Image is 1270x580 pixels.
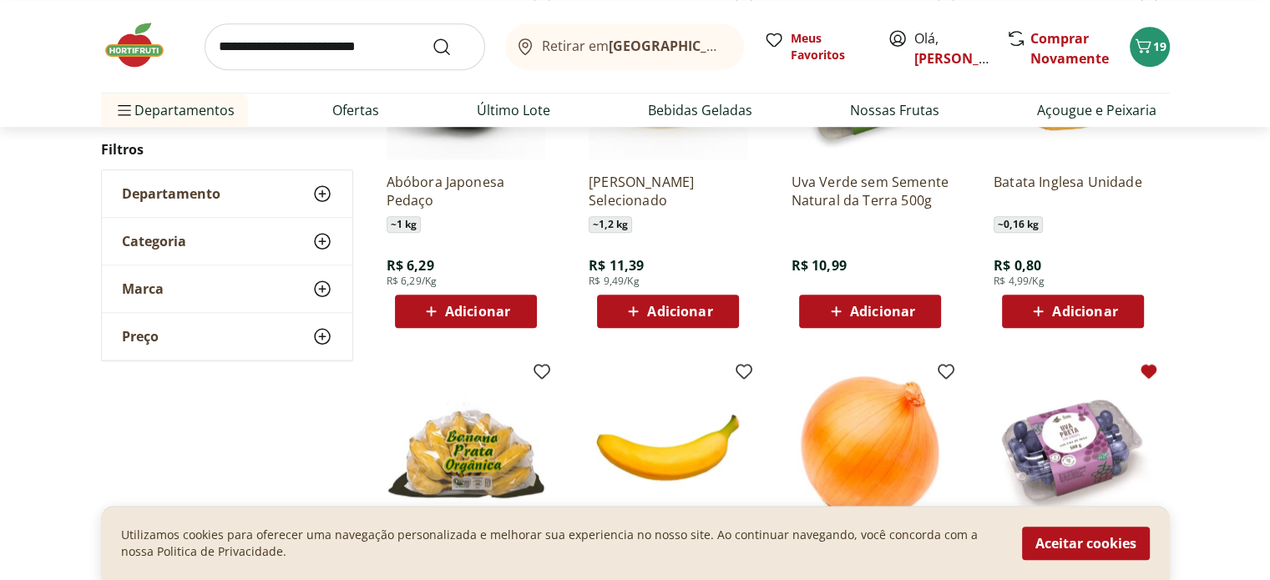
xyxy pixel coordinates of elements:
span: Meus Favoritos [791,30,868,63]
img: Uva Preta sem Semente Natural da Terra 500g [994,368,1152,527]
p: Utilizamos cookies para oferecer uma navegação personalizada e melhorar sua experiencia no nosso ... [121,527,1002,560]
a: [PERSON_NAME] Selecionado [589,173,747,209]
a: Comprar Novamente [1030,29,1109,68]
span: ~ 1,2 kg [589,216,632,233]
img: Banana Prata Orgânica [387,368,545,527]
a: Último Lote [477,100,550,120]
a: Açougue e Peixaria [1037,100,1156,120]
span: R$ 6,29 [387,256,434,275]
button: Carrinho [1130,27,1170,67]
img: Cebola Nacional Unidade [791,368,949,527]
span: Retirar em [542,38,726,53]
span: Adicionar [1052,305,1117,318]
span: Olá, [914,28,989,68]
img: Hortifruti [101,20,185,70]
span: R$ 11,39 [589,256,644,275]
span: Marca [122,281,164,298]
span: R$ 4,99/Kg [994,275,1045,288]
span: ~ 1 kg [387,216,422,233]
span: Adicionar [445,305,510,318]
span: R$ 10,99 [791,256,846,275]
button: Preço [102,314,352,361]
button: Menu [114,90,134,130]
span: Adicionar [850,305,915,318]
span: Departamento [122,186,220,203]
a: Batata Inglesa Unidade [994,173,1152,209]
img: Banana Prata Unidade [589,368,747,527]
span: Departamentos [114,90,235,130]
button: Aceitar cookies [1022,527,1150,560]
span: Categoria [122,234,186,250]
a: Meus Favoritos [764,30,868,63]
input: search [205,23,485,70]
button: Adicionar [395,295,537,328]
a: Uva Verde sem Semente Natural da Terra 500g [791,173,949,209]
button: Marca [102,266,352,313]
button: Submit Search [432,37,472,57]
a: Ofertas [332,100,379,120]
h2: Filtros [101,134,353,167]
b: [GEOGRAPHIC_DATA]/[GEOGRAPHIC_DATA] [609,37,890,55]
span: R$ 9,49/Kg [589,275,640,288]
button: Retirar em[GEOGRAPHIC_DATA]/[GEOGRAPHIC_DATA] [505,23,744,70]
button: Adicionar [1002,295,1144,328]
span: Adicionar [647,305,712,318]
button: Categoria [102,219,352,265]
span: R$ 0,80 [994,256,1041,275]
button: Adicionar [597,295,739,328]
span: Preço [122,329,159,345]
a: Nossas Frutas [850,100,939,120]
span: 19 [1153,38,1166,54]
a: Bebidas Geladas [648,100,752,120]
span: R$ 6,29/Kg [387,275,438,288]
span: ~ 0,16 kg [994,216,1043,233]
button: Departamento [102,171,352,218]
a: Abóbora Japonesa Pedaço [387,173,545,209]
button: Adicionar [799,295,941,328]
a: [PERSON_NAME] [914,49,1023,68]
